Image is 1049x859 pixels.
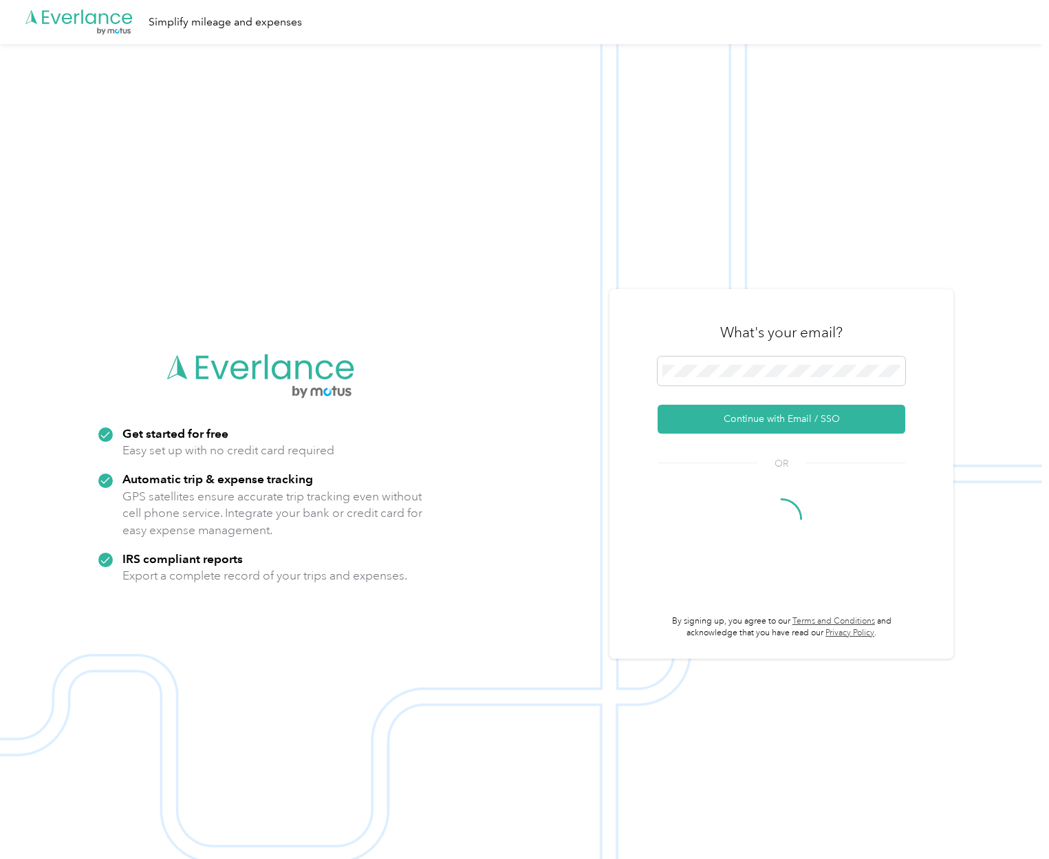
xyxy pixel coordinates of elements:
a: Terms and Conditions [792,616,875,626]
strong: IRS compliant reports [122,551,243,566]
h3: What's your email? [720,323,843,342]
p: GPS satellites ensure accurate trip tracking even without cell phone service. Integrate your bank... [122,488,423,539]
p: Easy set up with no credit card required [122,442,334,459]
button: Continue with Email / SSO [658,405,905,434]
p: Export a complete record of your trips and expenses. [122,567,407,584]
strong: Get started for free [122,426,228,441]
div: Simplify mileage and expenses [149,14,302,31]
a: Privacy Policy [825,628,874,638]
strong: Automatic trip & expense tracking [122,471,313,486]
span: OR [757,456,805,471]
p: By signing up, you agree to our and acknowledge that you have read our . [658,615,905,639]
